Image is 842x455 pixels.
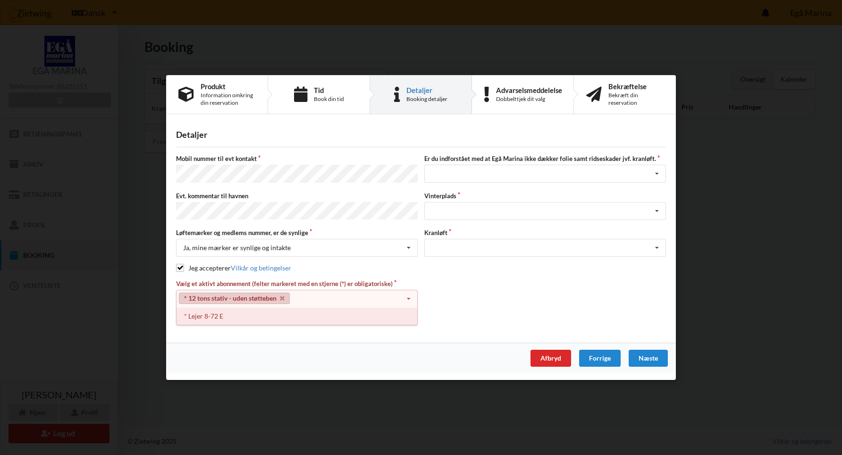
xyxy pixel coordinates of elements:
[496,86,562,94] div: Advarselsmeddelelse
[496,95,562,103] div: Dobbelttjek dit valg
[176,154,418,163] label: Mobil nummer til evt kontakt
[424,192,666,200] label: Vinterplads
[176,192,418,200] label: Evt. kommentar til havnen
[176,228,418,237] label: Løftemærker og medlems nummer, er de synlige
[176,129,666,140] div: Detaljer
[608,92,664,107] div: Bekræft din reservation
[201,83,255,90] div: Produkt
[177,307,417,325] div: * Lejer 8-72 E
[406,95,447,103] div: Booking detaljer
[424,228,666,237] label: Kranløft
[629,350,668,367] div: Næste
[314,86,344,94] div: Tid
[183,244,291,251] div: Ja, mine mærker er synlige og intakte
[176,308,396,326] span: Sørg for, at du har valgt alle de nødvendige abonnementer (markeret med en stjerne (*))
[406,86,447,94] div: Detaljer
[231,264,291,272] a: Vilkår og betingelser
[176,279,418,288] label: Vælg et aktivt abonnement (felter markeret med en stjerne (*) er obligatoriske)
[579,350,621,367] div: Forrige
[608,83,664,90] div: Bekræftelse
[530,350,571,367] div: Afbryd
[201,92,255,107] div: Information omkring din reservation
[176,264,291,272] label: Jeg accepterer
[314,95,344,103] div: Book din tid
[179,293,290,304] a: * 12 tons stativ - uden støtteben
[424,154,666,163] label: Er du indforstået med at Egå Marina ikke dækker folie samt ridseskader jvf. kranløft.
